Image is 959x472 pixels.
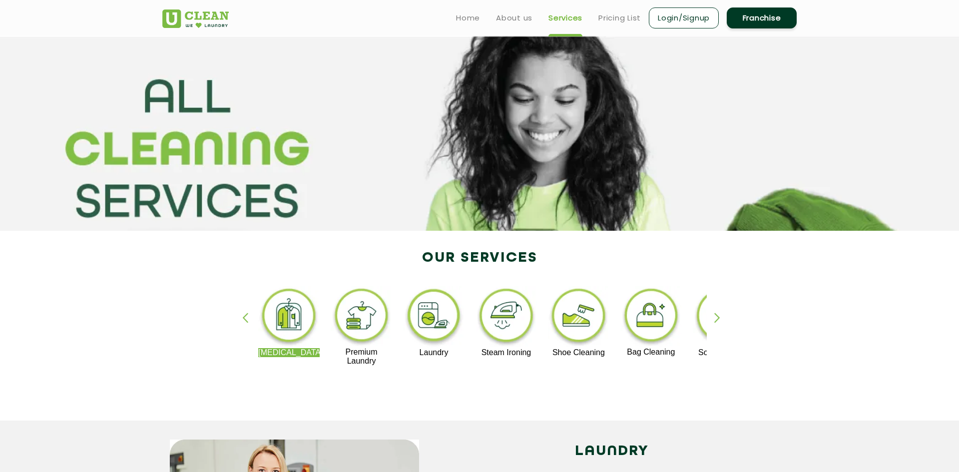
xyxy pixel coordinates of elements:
[331,286,392,348] img: premium_laundry_cleaning_11zon.webp
[727,7,797,28] a: Franchise
[620,286,682,348] img: bag_cleaning_11zon.webp
[403,286,465,348] img: laundry_cleaning_11zon.webp
[496,12,532,24] a: About us
[456,12,480,24] a: Home
[548,12,582,24] a: Services
[258,348,320,357] p: [MEDICAL_DATA]
[693,286,754,348] img: sofa_cleaning_11zon.webp
[476,348,537,357] p: Steam Ironing
[331,348,392,366] p: Premium Laundry
[649,7,719,28] a: Login/Signup
[162,9,229,28] img: UClean Laundry and Dry Cleaning
[598,12,641,24] a: Pricing List
[403,348,465,357] p: Laundry
[548,348,609,357] p: Shoe Cleaning
[693,348,754,357] p: Sofa Cleaning
[476,286,537,348] img: steam_ironing_11zon.webp
[434,440,789,464] h2: LAUNDRY
[258,286,320,348] img: dry_cleaning_11zon.webp
[620,348,682,357] p: Bag Cleaning
[548,286,609,348] img: shoe_cleaning_11zon.webp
